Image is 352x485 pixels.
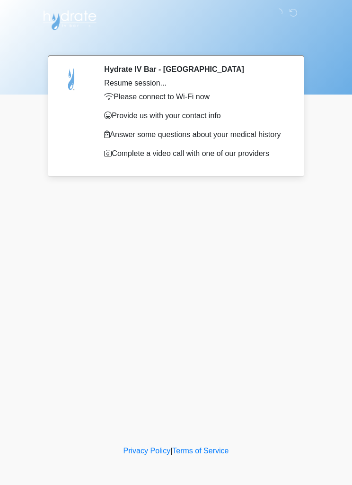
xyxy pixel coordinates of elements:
a: Terms of Service [172,447,229,455]
a: | [170,447,172,455]
img: Agent Avatar [58,65,86,93]
a: Privacy Policy [123,447,171,455]
h1: ‎ ‎ ‎ [44,34,308,52]
p: Provide us with your contact info [104,110,287,121]
p: Answer some questions about your medical history [104,129,287,140]
img: Hydrate IV Bar - Scottsdale Logo [41,7,98,31]
p: Complete a video call with one of our providers [104,148,287,159]
h2: Hydrate IV Bar - [GEOGRAPHIC_DATA] [104,65,287,74]
div: Resume session... [104,78,287,89]
p: Please connect to Wi-Fi now [104,91,287,103]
